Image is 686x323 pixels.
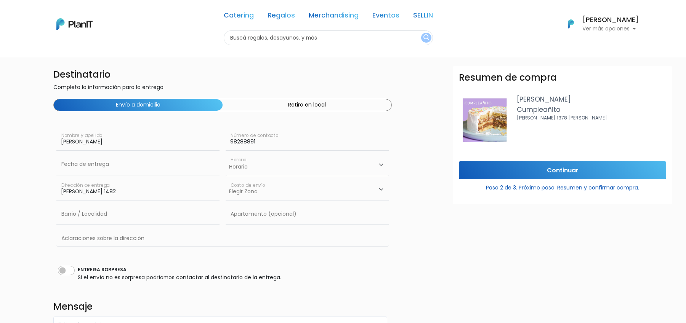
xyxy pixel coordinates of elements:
p: Cumpleañito [517,105,666,115]
h6: [PERSON_NAME] [582,17,639,24]
div: ¿Necesitás ayuda? [39,7,110,22]
h4: Mensaje [53,301,392,314]
input: Dirección de entrega [56,179,220,200]
button: PlanIt Logo [PERSON_NAME] Ver más opciones [558,14,639,34]
p: Ver más opciones [582,26,639,32]
h4: Destinatario [53,69,392,80]
img: 2000___2000-Photoroom__30_.jpg [459,94,511,146]
p: [PERSON_NAME] 1378 [PERSON_NAME] [517,115,666,121]
p: Paso 2 de 3. Próximo paso: Resumen y confirmar compra. [459,181,666,192]
a: Regalos [268,12,295,21]
p: Completa la información para la entrega. [53,83,392,93]
input: Número de contacto [226,129,389,151]
h3: Resumen de compra [459,72,557,83]
img: PlanIt Logo [563,16,579,32]
a: Eventos [372,12,399,21]
input: Fecha de entrega [56,154,220,175]
a: SELLIN [413,12,433,21]
input: Continuar [459,161,666,179]
button: Retiro en local [223,99,391,111]
input: Buscá regalos, desayunos, y más [224,30,433,45]
p: Si el envío no es sorpresa podríamos contactar al destinatario de la entrega. [71,274,387,282]
input: Aclaraciones sobre la dirección [56,228,389,246]
input: Nombre y apellido [56,129,220,151]
img: search_button-432b6d5273f82d61273b3651a40e1bd1b912527efae98b1b7a1b2c0702e16a8d.svg [423,34,429,41]
a: Merchandising [309,12,359,21]
p: [PERSON_NAME] [517,94,666,104]
button: Envío a domicilio [54,99,223,111]
a: Catering [224,12,254,21]
img: PlanIt Logo [56,18,93,30]
input: Barrio / Localidad [56,204,220,225]
label: Entrega sorpresa [78,266,127,273]
input: Apartamento (opcional) [226,204,389,225]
